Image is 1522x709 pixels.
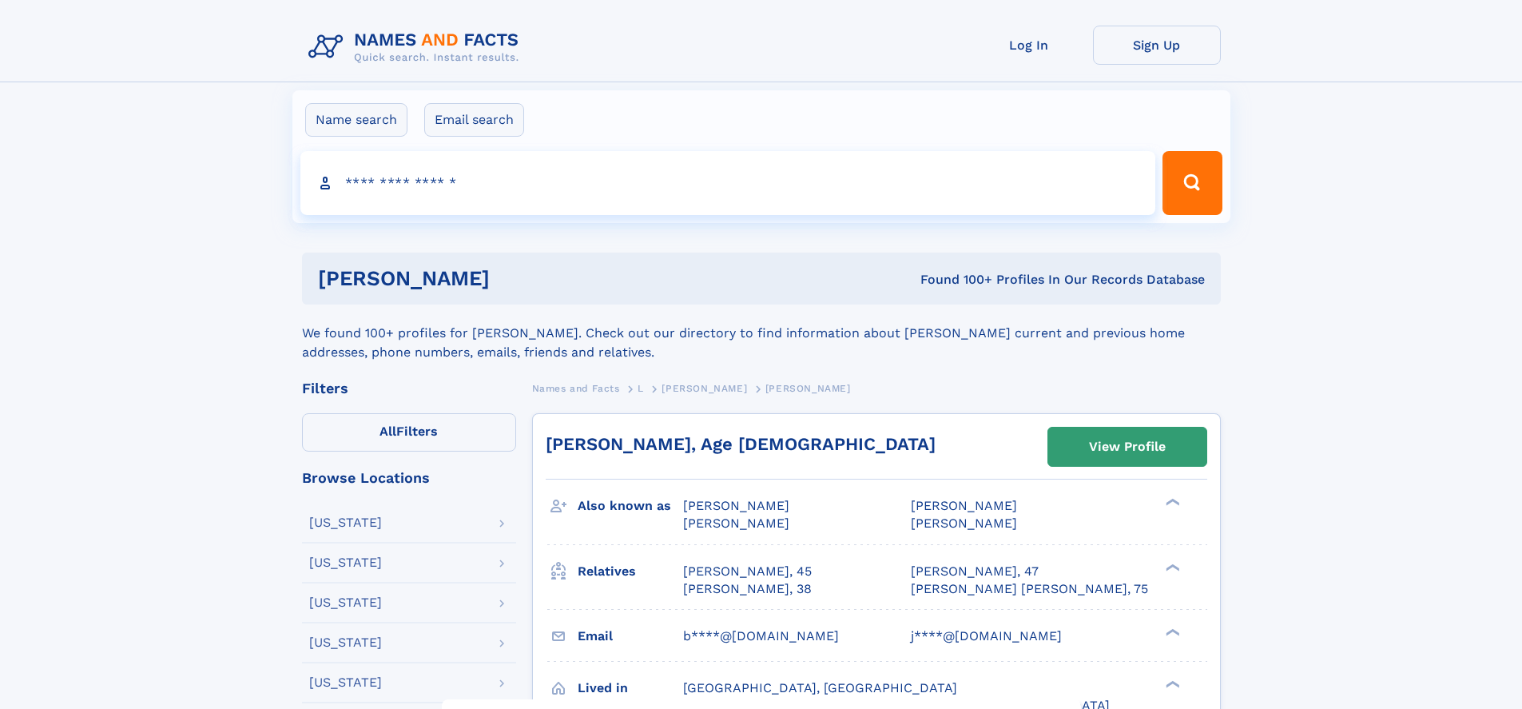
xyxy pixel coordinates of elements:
div: ❯ [1162,627,1181,637]
h1: [PERSON_NAME] [318,269,705,289]
a: View Profile [1048,428,1206,466]
span: [GEOGRAPHIC_DATA], [GEOGRAPHIC_DATA] [683,680,957,695]
a: [PERSON_NAME], 45 [683,563,812,580]
h3: Relatives [578,558,683,585]
span: [PERSON_NAME] [911,498,1017,513]
span: All [380,424,396,439]
div: Filters [302,381,516,396]
div: [US_STATE] [309,636,382,649]
span: [PERSON_NAME] [662,383,747,394]
h3: Lived in [578,675,683,702]
div: We found 100+ profiles for [PERSON_NAME]. Check out our directory to find information about [PERS... [302,305,1221,362]
input: search input [300,151,1156,215]
div: [US_STATE] [309,676,382,689]
a: [PERSON_NAME] [PERSON_NAME], 75 [911,580,1148,598]
h3: Email [578,623,683,650]
div: [US_STATE] [309,556,382,569]
div: [US_STATE] [309,596,382,609]
label: Name search [305,103,407,137]
div: [US_STATE] [309,516,382,529]
span: [PERSON_NAME] [765,383,851,394]
a: [PERSON_NAME] [662,378,747,398]
span: L [638,383,644,394]
span: [PERSON_NAME] [683,516,789,531]
div: View Profile [1089,428,1166,465]
div: ❯ [1162,497,1181,508]
button: Search Button [1162,151,1222,215]
a: L [638,378,644,398]
a: [PERSON_NAME], 38 [683,580,812,598]
a: [PERSON_NAME], Age [DEMOGRAPHIC_DATA] [546,434,936,454]
span: [PERSON_NAME] [911,516,1017,531]
div: ❯ [1162,562,1181,572]
a: Names and Facts [532,378,620,398]
a: [PERSON_NAME], 47 [911,563,1039,580]
div: Browse Locations [302,471,516,485]
a: Sign Up [1093,26,1221,65]
label: Email search [424,103,524,137]
label: Filters [302,413,516,452]
h3: Also known as [578,492,683,520]
img: Logo Names and Facts [302,26,532,69]
span: [PERSON_NAME] [683,498,789,513]
div: Found 100+ Profiles In Our Records Database [705,271,1205,289]
div: ❯ [1162,679,1181,689]
a: Log In [965,26,1093,65]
